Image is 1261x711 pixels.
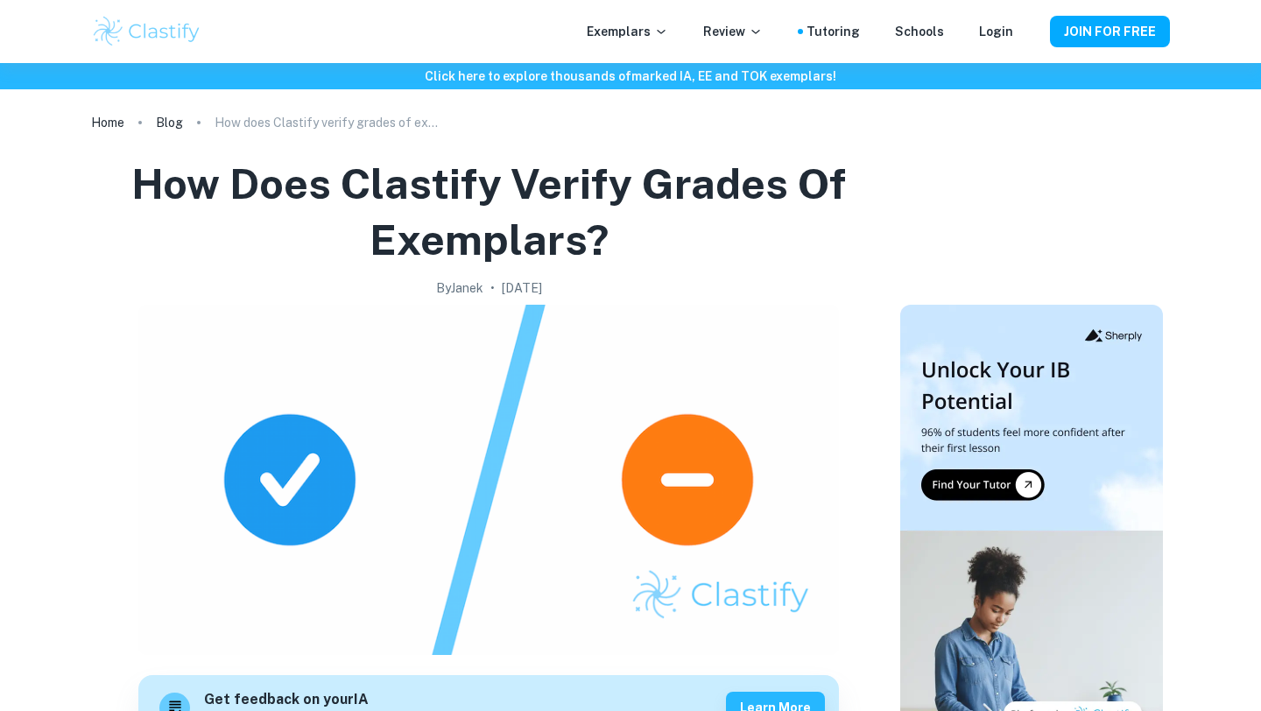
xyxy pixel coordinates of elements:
[91,14,202,49] img: Clastify logo
[490,278,495,298] p: •
[895,22,944,41] a: Schools
[807,22,860,41] a: Tutoring
[98,156,879,268] h1: How does Clastify verify grades of exemplars?
[502,278,542,298] h2: [DATE]
[156,110,183,135] a: Blog
[979,22,1013,41] a: Login
[1050,16,1170,47] button: JOIN FOR FREE
[138,305,839,655] img: How does Clastify verify grades of exemplars? cover image
[4,67,1257,86] h6: Click here to explore thousands of marked IA, EE and TOK exemplars !
[1027,27,1036,36] button: Help and Feedback
[204,689,412,711] h6: Get feedback on your IA
[703,22,763,41] p: Review
[215,113,442,132] p: How does Clastify verify grades of exemplars?
[587,22,668,41] p: Exemplars
[91,110,124,135] a: Home
[436,278,483,298] h2: By Janek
